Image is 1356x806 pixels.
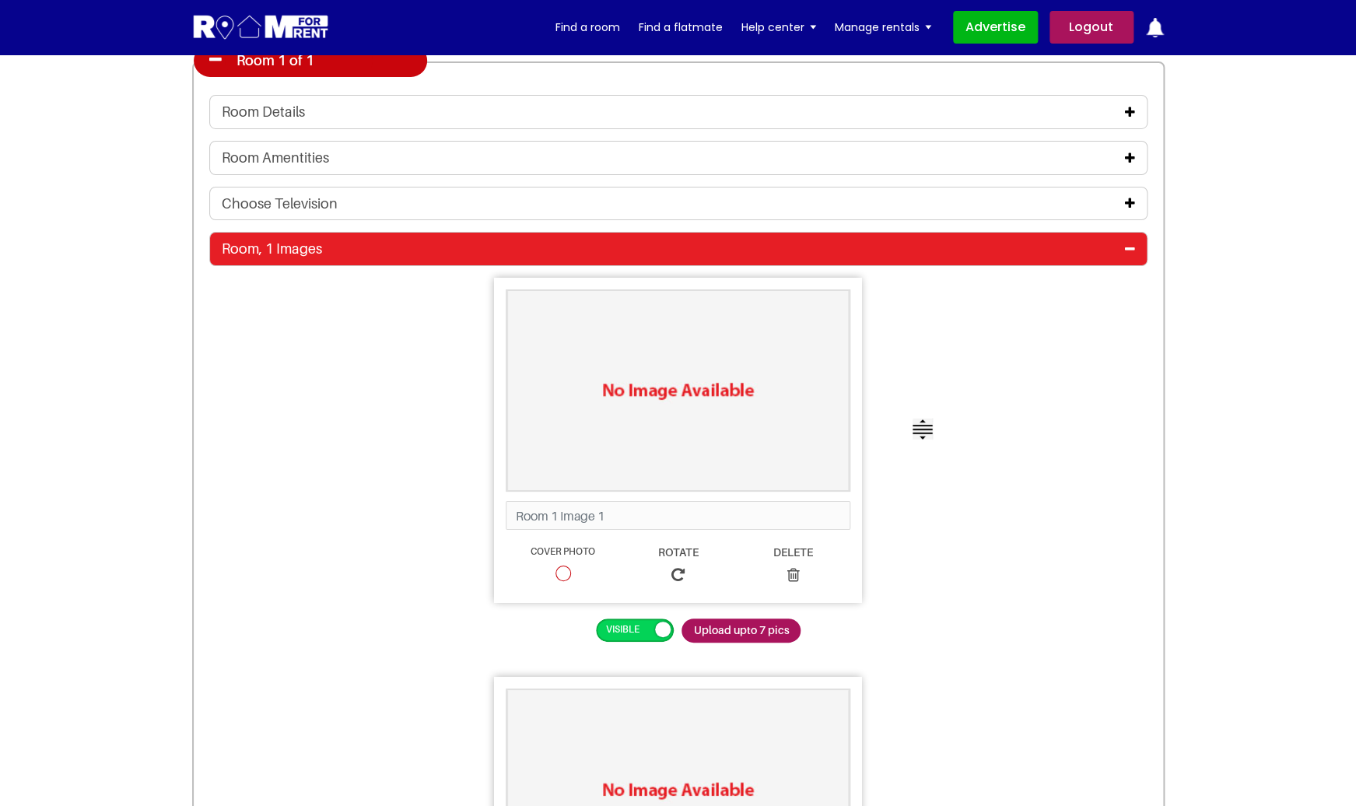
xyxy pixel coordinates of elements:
a: Rotate [621,546,736,591]
span: Cover Photo [531,546,595,565]
h4: Choose Television [222,195,338,212]
span: Upload upto 7 pics [682,619,801,643]
span: Delete [735,546,850,567]
a: Manage rentals [835,16,931,39]
img: img-icon [913,418,933,440]
a: Help center [741,16,816,39]
img: ic-notification [1145,18,1165,37]
input: Room 1 Image 1 [506,501,850,530]
span: Rotate [621,546,736,567]
h4: Room Details [222,103,305,121]
a: Logout [1049,11,1134,44]
h4: Room 1 of 1 [225,44,373,77]
a: Find a room [555,16,620,39]
h4: Room Amentities [222,149,329,166]
h4: Room, 1 Images [222,240,322,258]
a: Find a flatmate [639,16,723,39]
img: Logo for Room for Rent, featuring a welcoming design with a house icon and modern typography [192,13,330,42]
a: Advertise [953,11,1038,44]
a: Delete [735,546,850,591]
img: Room 1 Image 1 [507,291,849,491]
